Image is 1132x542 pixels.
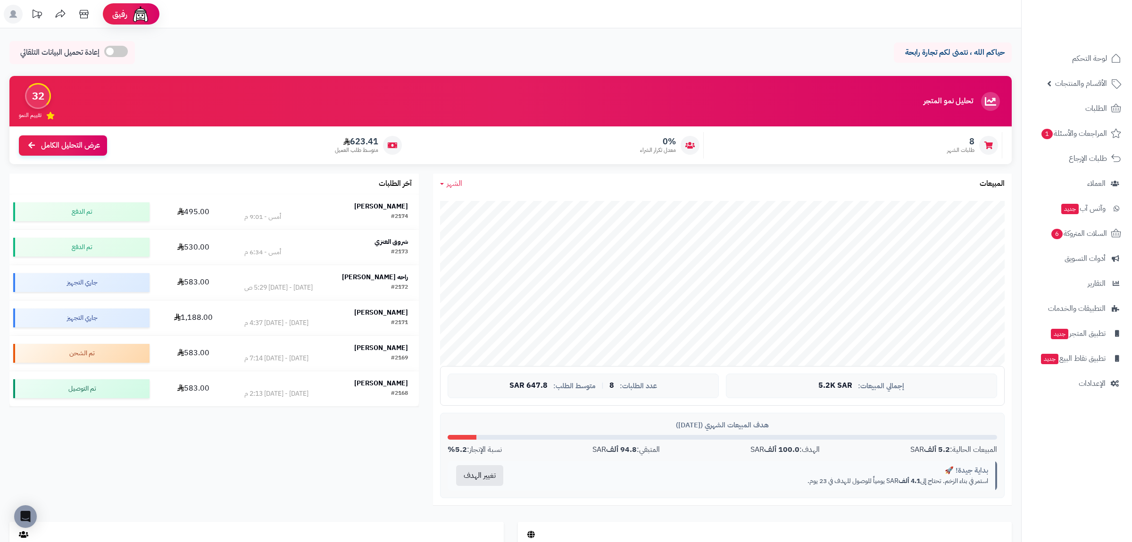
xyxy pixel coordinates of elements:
div: بداية جيدة! 🚀 [519,466,988,475]
span: أدوات التسويق [1065,252,1106,265]
td: 1,188.00 [153,300,233,335]
td: 495.00 [153,194,233,229]
div: تم الدفع [13,238,150,257]
span: عرض التحليل الكامل [41,140,100,151]
td: 583.00 [153,371,233,406]
span: الأقسام والمنتجات [1055,77,1107,90]
span: تطبيق نقاط البيع [1040,352,1106,365]
strong: 5.2% [448,444,467,455]
div: أمس - 6:34 م [244,248,281,257]
td: 583.00 [153,336,233,371]
span: وآتس آب [1060,202,1106,215]
span: | [601,382,604,389]
a: المراجعات والأسئلة1 [1027,122,1126,145]
a: أدوات التسويق [1027,247,1126,270]
span: لوحة التحكم [1072,52,1107,65]
span: 6 [1051,229,1063,239]
strong: شروق العنزي [375,237,408,247]
span: متوسط طلب العميل [335,146,378,154]
span: الإعدادات [1079,377,1106,390]
td: 583.00 [153,265,233,300]
p: حياكم الله ، نتمنى لكم تجارة رابحة [901,47,1005,58]
div: #2168 [391,389,408,399]
span: السلات المتروكة [1050,227,1107,240]
span: المراجعات والأسئلة [1040,127,1107,140]
div: #2174 [391,212,408,222]
a: التطبيقات والخدمات [1027,297,1126,320]
span: رفيق [112,8,127,20]
a: الإعدادات [1027,372,1126,395]
span: جديد [1061,204,1079,214]
div: [DATE] - [DATE] 7:14 م [244,354,308,363]
div: #2169 [391,354,408,363]
a: لوحة التحكم [1027,47,1126,70]
strong: [PERSON_NAME] [354,308,408,317]
span: 0% [640,136,676,147]
div: المبيعات الحالية: SAR [910,444,997,455]
span: التطبيقات والخدمات [1048,302,1106,315]
h3: المبيعات [980,180,1005,188]
div: [DATE] - [DATE] 4:37 م [244,318,308,328]
div: تم الشحن [13,344,150,363]
a: تطبيق المتجرجديد [1027,322,1126,345]
div: تم الدفع [13,202,150,221]
strong: 5.2 ألف [924,444,950,455]
div: تم التوصيل [13,379,150,398]
a: الشهر [440,178,462,189]
span: متوسط الطلب: [553,382,596,390]
span: معدل تكرار الشراء [640,146,676,154]
span: العملاء [1087,177,1106,190]
strong: 4.1 ألف [899,476,920,486]
span: 8 [609,382,614,390]
div: المتبقي: SAR [592,444,660,455]
strong: 100.0 ألف [764,444,799,455]
strong: 94.8 ألف [606,444,637,455]
a: عرض التحليل الكامل [19,135,107,156]
div: جاري التجهيز [13,309,150,327]
div: #2173 [391,248,408,257]
strong: [PERSON_NAME] [354,343,408,353]
div: [DATE] - [DATE] 2:13 م [244,389,308,399]
a: تطبيق نقاط البيعجديد [1027,347,1126,370]
div: Open Intercom Messenger [14,505,37,528]
div: نسبة الإنجاز: [448,444,502,455]
span: الشهر [447,178,462,189]
span: تقييم النمو [19,111,42,119]
span: 8 [947,136,974,147]
strong: [PERSON_NAME] [354,201,408,211]
div: #2172 [391,283,408,292]
a: وآتس آبجديد [1027,197,1126,220]
h3: تحليل نمو المتجر [924,97,973,106]
div: أمس - 9:01 م [244,212,281,222]
a: طلبات الإرجاع [1027,147,1126,170]
a: السلات المتروكة6 [1027,222,1126,245]
span: 1 [1041,129,1053,139]
span: 5.2K SAR [818,382,852,390]
span: تطبيق المتجر [1050,327,1106,340]
span: إجمالي المبيعات: [858,382,904,390]
strong: راحه [PERSON_NAME] [342,272,408,282]
img: ai-face.png [131,5,150,24]
div: [DATE] - [DATE] 5:29 ص [244,283,313,292]
span: طلبات الشهر [947,146,974,154]
span: إعادة تحميل البيانات التلقائي [20,47,100,58]
div: #2171 [391,318,408,328]
h3: آخر الطلبات [379,180,412,188]
a: الطلبات [1027,97,1126,120]
button: تغيير الهدف [456,465,503,486]
div: الهدف: SAR [750,444,820,455]
td: 530.00 [153,230,233,265]
span: عدد الطلبات: [620,382,657,390]
div: هدف المبيعات الشهري ([DATE]) [448,420,997,430]
span: التقارير [1088,277,1106,290]
a: التقارير [1027,272,1126,295]
strong: [PERSON_NAME] [354,378,408,388]
a: العملاء [1027,172,1126,195]
span: 647.8 SAR [509,382,548,390]
span: 623.41 [335,136,378,147]
span: الطلبات [1085,102,1107,115]
span: جديد [1041,354,1058,364]
div: جاري التجهيز [13,273,150,292]
p: استمر في بناء الزخم. تحتاج إلى SAR يومياً للوصول للهدف في 23 يوم. [519,476,988,486]
a: تحديثات المنصة [25,5,49,26]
